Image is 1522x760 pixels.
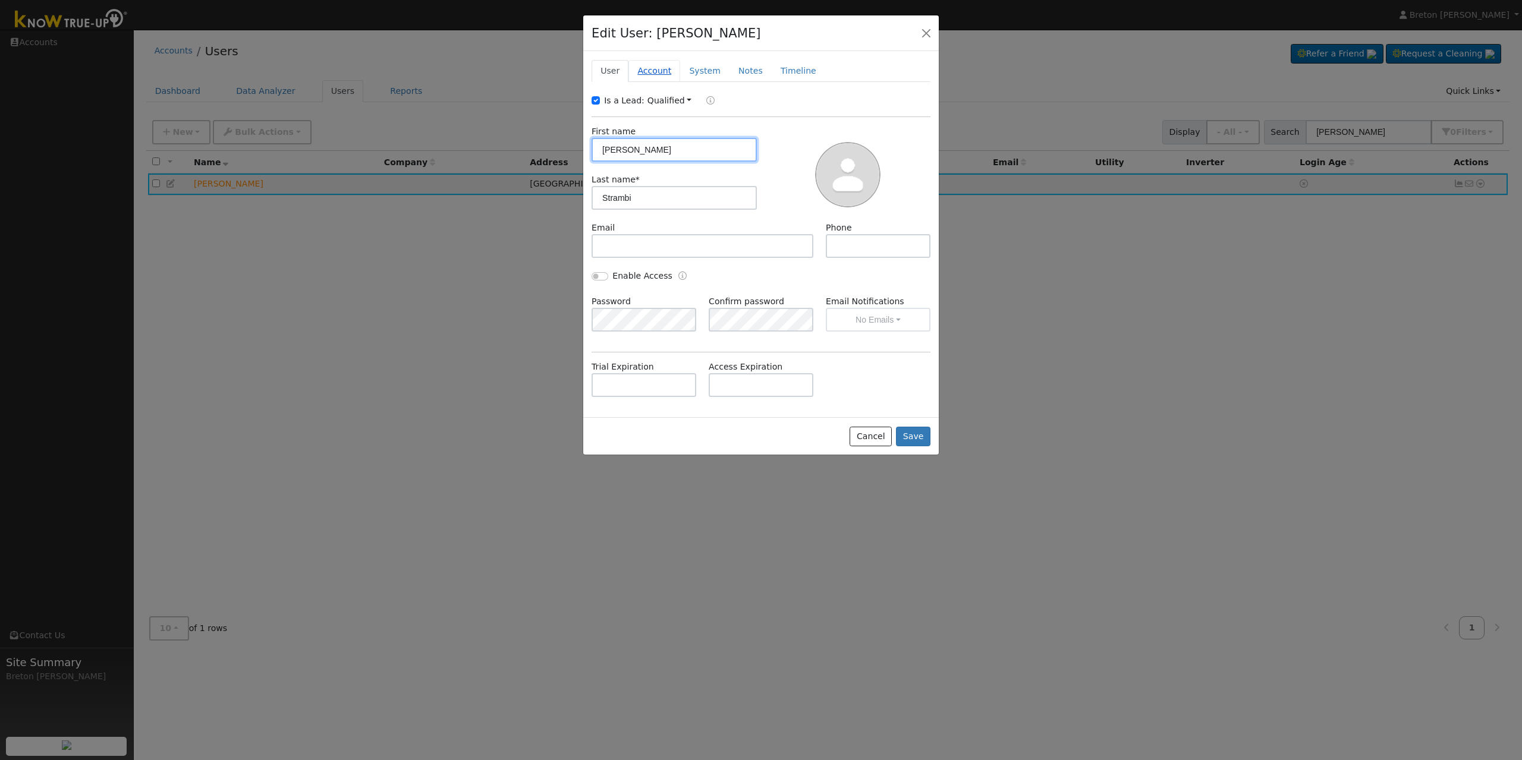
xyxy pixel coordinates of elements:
label: Last name [592,174,640,186]
a: Account [628,60,680,82]
label: Phone [826,222,852,234]
button: Save [896,427,930,447]
a: Lead [697,94,715,108]
input: Is a Lead: [592,96,600,105]
h4: Edit User: [PERSON_NAME] [592,24,761,43]
label: Email [592,222,615,234]
label: Trial Expiration [592,361,654,373]
a: Enable Access [678,270,687,283]
label: Enable Access [612,270,672,282]
label: Is a Lead: [604,94,644,107]
a: Notes [729,60,772,82]
label: Email Notifications [826,295,930,308]
a: User [592,60,628,82]
span: Required [636,175,640,184]
label: First name [592,125,636,138]
label: Confirm password [709,295,784,308]
a: System [680,60,729,82]
a: Timeline [772,60,825,82]
a: Qualified [647,96,692,105]
label: Password [592,295,631,308]
label: Access Expiration [709,361,782,373]
button: Cancel [850,427,892,447]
